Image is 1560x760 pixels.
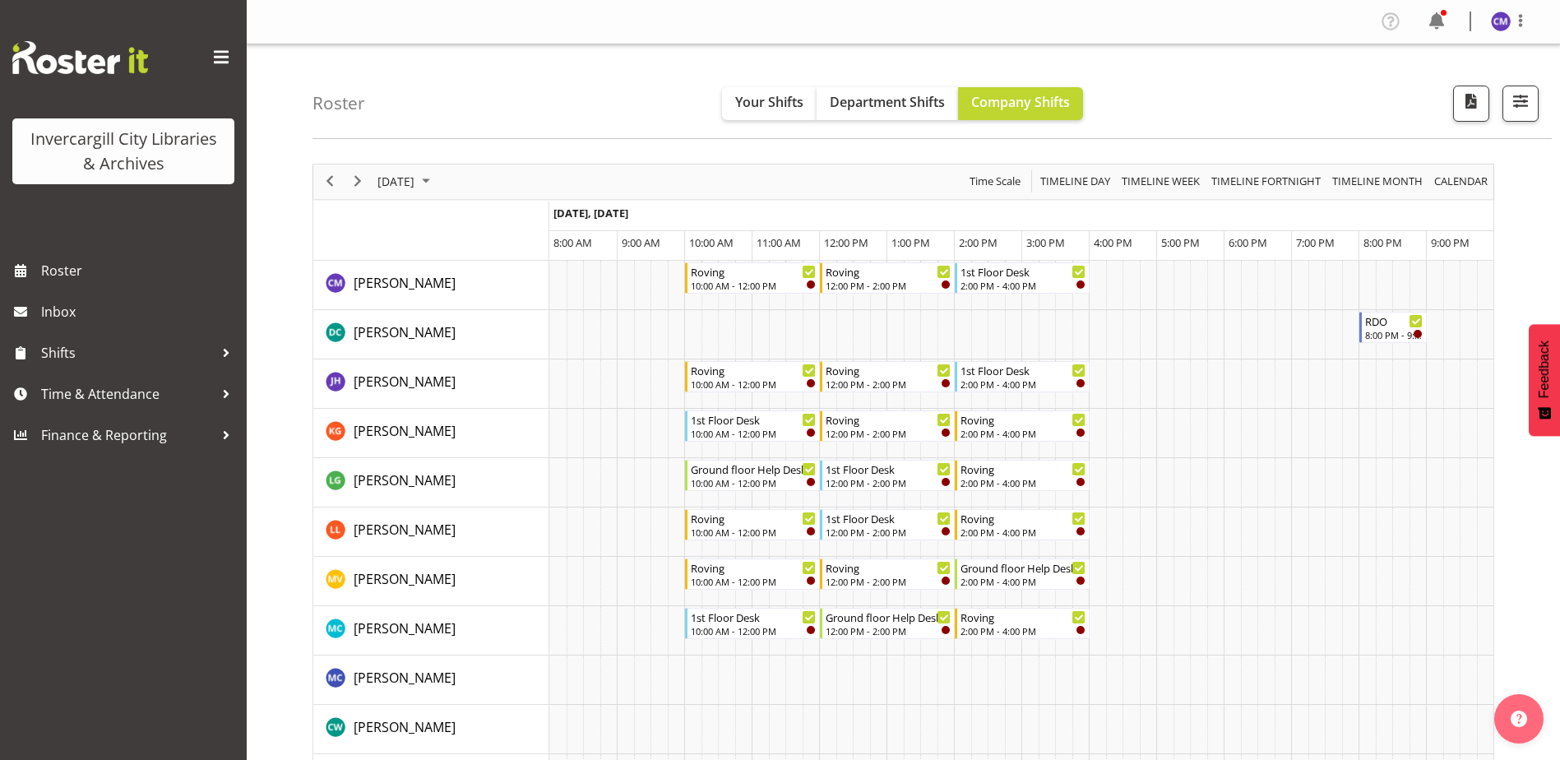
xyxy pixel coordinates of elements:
div: 1st Floor Desk [961,362,1086,378]
div: Roving [826,411,951,428]
button: Time Scale [967,171,1024,192]
div: 12:00 PM - 2:00 PM [826,279,951,292]
span: Timeline Fortnight [1210,171,1322,192]
img: Rosterit website logo [12,41,148,74]
div: Jill Harpur"s event - 1st Floor Desk Begin From Sunday, October 5, 2025 at 2:00:00 PM GMT+13:00 E... [955,361,1090,392]
div: 8:00 PM - 9:00 PM [1365,328,1423,341]
div: Chamique Mamolo"s event - 1st Floor Desk Begin From Sunday, October 5, 2025 at 2:00:00 PM GMT+13:... [955,262,1090,294]
button: Feedback - Show survey [1529,324,1560,436]
div: Katie Greene"s event - 1st Floor Desk Begin From Sunday, October 5, 2025 at 10:00:00 AM GMT+13:00... [685,410,820,442]
div: 1st Floor Desk [691,609,816,625]
div: next period [344,165,372,199]
div: 10:00 AM - 12:00 PM [691,575,816,588]
div: Lynette Lockett"s event - Roving Begin From Sunday, October 5, 2025 at 10:00:00 AM GMT+13:00 Ends... [685,509,820,540]
div: 2:00 PM - 4:00 PM [961,279,1086,292]
div: Katie Greene"s event - Roving Begin From Sunday, October 5, 2025 at 2:00:00 PM GMT+13:00 Ends At ... [955,410,1090,442]
div: Jill Harpur"s event - Roving Begin From Sunday, October 5, 2025 at 12:00:00 PM GMT+13:00 Ends At ... [820,361,955,392]
span: 3:00 PM [1026,235,1065,250]
td: Chamique Mamolo resource [313,261,549,310]
div: Roving [691,510,816,526]
span: 8:00 AM [553,235,592,250]
div: Lisa Griffiths"s event - 1st Floor Desk Begin From Sunday, October 5, 2025 at 12:00:00 PM GMT+13:... [820,460,955,491]
span: Time & Attendance [41,382,214,406]
div: Michelle Cunningham"s event - Roving Begin From Sunday, October 5, 2025 at 2:00:00 PM GMT+13:00 E... [955,608,1090,639]
div: previous period [316,165,344,199]
div: 1st Floor Desk [691,411,816,428]
button: Timeline Month [1330,171,1426,192]
div: 1st Floor Desk [826,510,951,526]
span: Time Scale [968,171,1022,192]
div: 12:00 PM - 2:00 PM [826,427,951,440]
div: Michelle Cunningham"s event - Ground floor Help Desk Begin From Sunday, October 5, 2025 at 12:00:... [820,608,955,639]
div: 12:00 PM - 2:00 PM [826,624,951,637]
button: Next [347,171,369,192]
div: 12:00 PM - 2:00 PM [826,526,951,539]
div: 2:00 PM - 4:00 PM [961,575,1086,588]
div: Roving [691,263,816,280]
button: Timeline Day [1038,171,1113,192]
span: 11:00 AM [757,235,801,250]
span: [PERSON_NAME] [354,274,456,292]
div: Lisa Griffiths"s event - Roving Begin From Sunday, October 5, 2025 at 2:00:00 PM GMT+13:00 Ends A... [955,460,1090,491]
button: Download a PDF of the roster for the current day [1453,86,1489,122]
button: Month [1432,171,1491,192]
div: 12:00 PM - 2:00 PM [826,378,951,391]
button: Your Shifts [722,87,817,120]
button: Previous [319,171,341,192]
a: [PERSON_NAME] [354,668,456,688]
div: 10:00 AM - 12:00 PM [691,526,816,539]
span: 5:00 PM [1161,235,1200,250]
div: 2:00 PM - 4:00 PM [961,526,1086,539]
span: [PERSON_NAME] [354,422,456,440]
div: Roving [826,362,951,378]
span: 12:00 PM [824,235,868,250]
span: 8:00 PM [1363,235,1402,250]
span: Shifts [41,341,214,365]
div: Chamique Mamolo"s event - Roving Begin From Sunday, October 5, 2025 at 10:00:00 AM GMT+13:00 Ends... [685,262,820,294]
div: Katie Greene"s event - Roving Begin From Sunday, October 5, 2025 at 12:00:00 PM GMT+13:00 Ends At... [820,410,955,442]
div: Roving [961,411,1086,428]
a: [PERSON_NAME] [354,372,456,392]
div: 2:00 PM - 4:00 PM [961,427,1086,440]
span: 4:00 PM [1094,235,1132,250]
a: [PERSON_NAME] [354,273,456,293]
span: Timeline Week [1120,171,1201,192]
td: Marion van Voornveld resource [313,557,549,606]
a: [PERSON_NAME] [354,619,456,638]
div: 2:00 PM - 4:00 PM [961,624,1086,637]
div: 12:00 PM - 2:00 PM [826,476,951,489]
span: Your Shifts [735,93,803,111]
span: Inbox [41,299,238,324]
img: help-xxl-2.png [1511,711,1527,727]
div: Lynette Lockett"s event - 1st Floor Desk Begin From Sunday, October 5, 2025 at 12:00:00 PM GMT+13... [820,509,955,540]
button: Timeline Week [1119,171,1203,192]
div: Chamique Mamolo"s event - Roving Begin From Sunday, October 5, 2025 at 12:00:00 PM GMT+13:00 Ends... [820,262,955,294]
div: Ground floor Help Desk [961,559,1086,576]
div: Jill Harpur"s event - Roving Begin From Sunday, October 5, 2025 at 10:00:00 AM GMT+13:00 Ends At ... [685,361,820,392]
span: Timeline Month [1331,171,1424,192]
div: 1st Floor Desk [826,461,951,477]
span: 2:00 PM [959,235,998,250]
div: 10:00 AM - 12:00 PM [691,279,816,292]
div: 10:00 AM - 12:00 PM [691,378,816,391]
td: Lisa Griffiths resource [313,458,549,507]
div: Roving [826,263,951,280]
button: Fortnight [1209,171,1324,192]
span: Feedback [1537,341,1552,398]
div: 12:00 PM - 2:00 PM [826,575,951,588]
div: 10:00 AM - 12:00 PM [691,427,816,440]
td: Donald Cunningham resource [313,310,549,359]
div: Marion van Voornveld"s event - Roving Begin From Sunday, October 5, 2025 at 12:00:00 PM GMT+13:00... [820,558,955,590]
div: Lisa Griffiths"s event - Ground floor Help Desk Begin From Sunday, October 5, 2025 at 10:00:00 AM... [685,460,820,491]
div: Roving [961,609,1086,625]
div: 10:00 AM - 12:00 PM [691,476,816,489]
div: Marion van Voornveld"s event - Roving Begin From Sunday, October 5, 2025 at 10:00:00 AM GMT+13:00... [685,558,820,590]
div: Roving [826,559,951,576]
span: Finance & Reporting [41,423,214,447]
span: [DATE] [376,171,416,192]
span: Department Shifts [830,93,945,111]
div: Donald Cunningham"s event - RDO Begin From Sunday, October 5, 2025 at 8:00:00 PM GMT+13:00 Ends A... [1359,312,1427,343]
a: [PERSON_NAME] [354,421,456,441]
button: October 2025 [375,171,437,192]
